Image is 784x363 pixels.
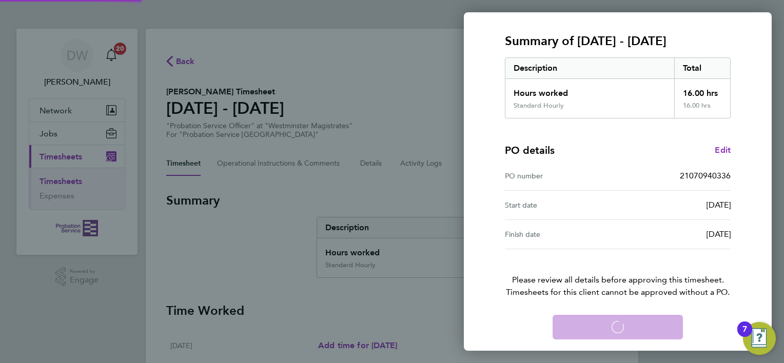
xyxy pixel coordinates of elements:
[674,58,731,78] div: Total
[674,79,731,102] div: 16.00 hrs
[505,79,674,102] div: Hours worked
[743,322,776,355] button: Open Resource Center, 7 new notifications
[674,102,731,118] div: 16.00 hrs
[493,249,743,298] p: Please review all details before approving this timesheet.
[715,145,731,155] span: Edit
[505,58,674,78] div: Description
[493,286,743,298] span: Timesheets for this client cannot be approved without a PO.
[505,228,618,240] div: Finish date
[505,170,618,182] div: PO number
[505,199,618,211] div: Start date
[742,329,747,342] div: 7
[680,171,731,180] span: 21070940336
[715,144,731,156] a: Edit
[618,199,731,211] div: [DATE]
[505,33,731,49] h3: Summary of [DATE] - [DATE]
[505,57,731,118] div: Summary of 25 - 31 Aug 2025
[505,143,555,157] h4: PO details
[618,228,731,240] div: [DATE]
[514,102,564,110] div: Standard Hourly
